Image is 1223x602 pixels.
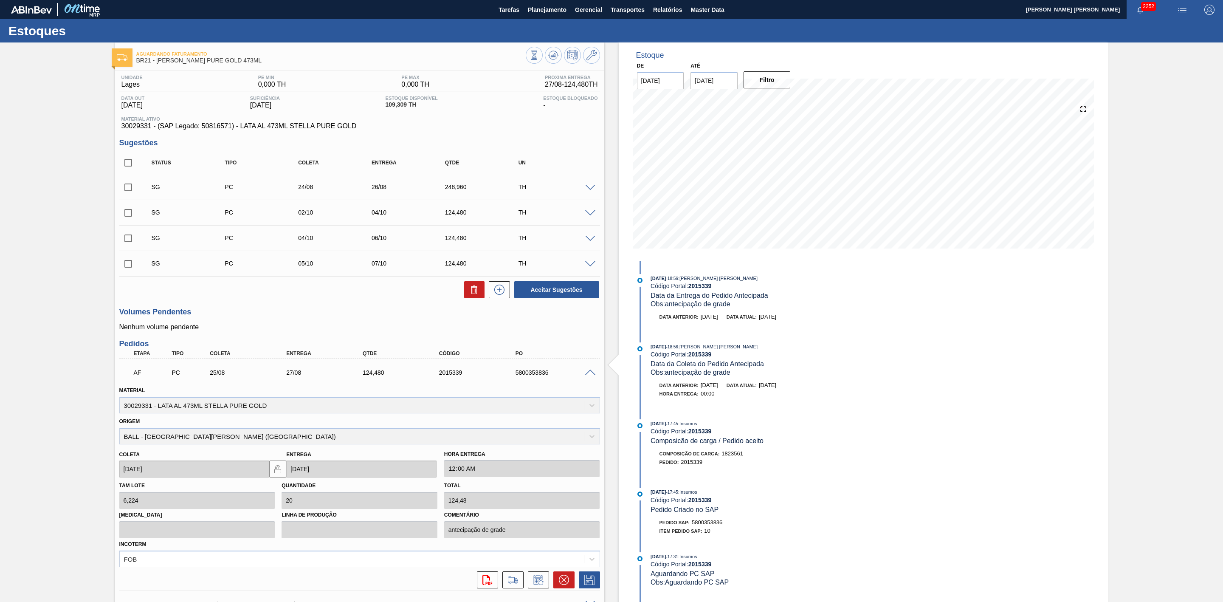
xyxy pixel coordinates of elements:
span: : [PERSON_NAME] [PERSON_NAME] [678,276,758,281]
button: Visão Geral dos Estoques [526,47,543,64]
span: Gerencial [575,5,602,15]
span: Composicão de carga / Pedido aceito [651,437,764,444]
span: Unidade [121,75,143,80]
span: - 17:45 [666,490,678,495]
label: Coleta [119,452,140,458]
span: Estoque Bloqueado [543,96,597,101]
div: Pedido de Compra [223,209,307,216]
button: Atualizar Gráfico [545,47,562,64]
img: atual [637,346,642,351]
div: TH [516,260,600,267]
span: 30029331 - (SAP Legado: 50816571) - LATA AL 473ML STELLA PURE GOLD [121,122,598,130]
div: - [541,96,600,109]
div: TH [516,184,600,190]
span: [DATE] [121,102,145,109]
div: Pedido de Compra [223,184,307,190]
span: - 17:31 [666,554,678,559]
span: : Insumos [678,489,697,495]
strong: 2015339 [688,497,712,503]
div: Código Portal: [651,428,852,435]
span: Lages [121,81,143,88]
div: Pedido de Compra [169,369,211,376]
div: 124,480 [443,235,527,241]
div: 04/10/2025 [296,235,380,241]
img: userActions [1177,5,1187,15]
img: Ícone [117,54,127,61]
span: [DATE] [701,382,718,388]
div: Sugestão Criada [149,184,234,190]
strong: 2015339 [688,428,712,435]
label: Origem [119,418,140,424]
div: Abrir arquivo PDF [473,571,498,588]
div: 248,960 [443,184,527,190]
label: Entrega [286,452,311,458]
span: Master Data [690,5,724,15]
img: atual [637,278,642,283]
span: 27/08 - 124,480 TH [545,81,598,88]
span: PE MAX [401,75,429,80]
label: Tam lote [119,483,145,489]
div: Código Portal: [651,561,852,568]
span: 10 [704,528,710,534]
label: Material [119,387,145,393]
div: Aguardando Faturamento [132,363,174,382]
div: Aceitar Sugestões [510,280,600,299]
label: Hora Entrega [444,448,600,461]
div: 2015339 [437,369,525,376]
span: Tarefas [499,5,519,15]
div: 04/10/2025 [369,209,454,216]
div: 26/08/2025 [369,184,454,190]
span: Composição de Carga : [659,451,720,456]
label: Até [690,63,700,69]
span: 0,000 TH [258,81,286,88]
span: [DATE] [701,314,718,320]
div: 5800353836 [513,369,601,376]
div: FOB [124,555,137,562]
h1: Estoques [8,26,159,36]
span: Data da Entrega do Pedido Antecipada [651,292,768,299]
div: Cancelar pedido [549,571,575,588]
span: [DATE] [250,102,280,109]
p: Nenhum volume pendente [119,323,600,331]
span: Transportes [611,5,645,15]
div: Coleta [208,350,296,356]
div: Tipo [169,350,211,356]
label: Comentário [444,509,600,521]
span: Obs: antecipação de grade [651,300,730,308]
span: Data anterior: [659,383,699,388]
div: Excluir Sugestões [460,281,485,298]
img: Logout [1204,5,1215,15]
img: locked [273,464,283,474]
div: Status [149,160,234,166]
div: Qtde [443,160,527,166]
span: Data anterior: [659,314,699,319]
span: PE MIN [258,75,286,80]
div: TH [516,235,600,241]
label: De [637,63,644,69]
h3: Sugestões [119,138,600,147]
input: dd/mm/yyyy [286,461,437,478]
div: Sugestão Criada [149,235,234,241]
div: 02/10/2025 [296,209,380,216]
span: - 18:56 [666,276,678,281]
span: Aguardando Faturamento [136,51,526,57]
span: Aguardando PC SAP [651,570,714,577]
div: 124,480 [361,369,448,376]
div: Etapa [132,350,174,356]
label: Incoterm [119,541,147,547]
label: [MEDICAL_DATA] [119,509,275,521]
div: Código Portal: [651,351,852,358]
input: dd/mm/yyyy [119,461,270,478]
h3: Pedidos [119,339,600,348]
div: Código Portal: [651,497,852,503]
span: Relatórios [653,5,682,15]
button: Aceitar Sugestões [514,281,599,298]
span: Planejamento [528,5,566,15]
div: TH [516,209,600,216]
span: Data out [121,96,145,101]
span: Pedido Criado no SAP [651,506,719,513]
span: 109,309 TH [386,102,438,108]
span: [DATE] [651,344,666,349]
img: atual [637,423,642,428]
div: Estoque [636,51,664,60]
